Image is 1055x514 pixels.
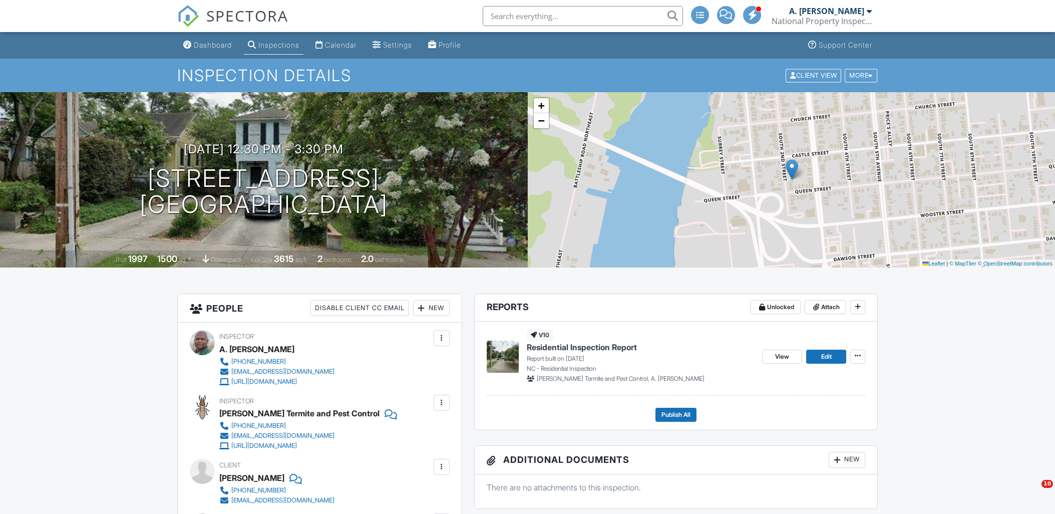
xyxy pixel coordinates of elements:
[785,71,844,79] a: Client View
[310,300,409,316] div: Disable Client CC Email
[194,41,232,49] div: Dashboard
[786,159,798,180] img: Marker
[922,261,945,267] a: Leaflet
[439,41,461,49] div: Profile
[424,36,465,55] a: Profile
[413,300,450,316] div: New
[219,397,254,405] span: Inspector
[819,41,872,49] div: Support Center
[1041,480,1053,488] span: 10
[184,142,343,156] h3: [DATE] 12:30 pm - 3:30 pm
[177,67,878,84] h1: Inspection Details
[244,36,303,55] a: Inspections
[178,294,462,323] h3: People
[383,41,412,49] div: Settings
[219,461,241,469] span: Client
[487,482,866,493] p: There are no attachments to this inspection.
[375,256,404,264] span: bathrooms
[179,256,193,264] span: sq. ft.
[231,378,297,386] div: [URL][DOMAIN_NAME]
[231,432,334,440] div: [EMAIL_ADDRESS][DOMAIN_NAME]
[231,496,334,504] div: [EMAIL_ADDRESS][DOMAIN_NAME]
[219,421,389,431] a: [PHONE_NUMBER]
[219,485,334,495] a: [PHONE_NUMBER]
[219,333,254,340] span: Inspector
[258,41,299,49] div: Inspections
[317,253,322,264] div: 2
[231,368,334,376] div: [EMAIL_ADDRESS][DOMAIN_NAME]
[219,441,389,451] a: [URL][DOMAIN_NAME]
[231,358,286,366] div: [PHONE_NUMBER]
[231,422,286,430] div: [PHONE_NUMBER]
[219,357,334,367] a: [PHONE_NUMBER]
[949,261,976,267] a: © MapTiler
[251,256,272,264] span: Lot Size
[786,69,841,82] div: Client View
[274,253,294,264] div: 3615
[534,113,549,128] a: Zoom out
[219,342,294,357] div: A. [PERSON_NAME]
[219,377,334,387] a: [URL][DOMAIN_NAME]
[946,261,948,267] span: |
[804,36,876,55] a: Support Center
[978,261,1052,267] a: © OpenStreetMap contributors
[369,36,416,55] a: Settings
[538,114,544,127] span: −
[483,6,683,26] input: Search everything...
[177,5,199,27] img: The Best Home Inspection Software - Spectora
[157,253,177,264] div: 1500
[140,165,388,218] h1: [STREET_ADDRESS] [GEOGRAPHIC_DATA]
[324,256,351,264] span: bedrooms
[219,431,389,441] a: [EMAIL_ADDRESS][DOMAIN_NAME]
[538,99,544,112] span: +
[219,470,284,485] div: [PERSON_NAME]
[231,486,286,494] div: [PHONE_NUMBER]
[789,6,864,16] div: A. [PERSON_NAME]
[361,253,374,264] div: 2.0
[325,41,357,49] div: Calendar
[128,253,148,264] div: 1997
[116,256,127,264] span: Built
[295,256,308,264] span: sq.ft.
[231,442,297,450] div: [URL][DOMAIN_NAME]
[211,256,242,264] span: crawlspace
[772,16,872,26] div: National Property Inspections
[206,5,288,26] span: SPECTORA
[475,446,878,474] h3: Additional Documents
[1021,480,1045,504] iframe: Intercom live chat
[534,98,549,113] a: Zoom in
[829,452,865,468] div: New
[219,406,380,421] div: [PERSON_NAME] Termite and Pest Control
[219,495,334,505] a: [EMAIL_ADDRESS][DOMAIN_NAME]
[845,69,877,82] div: More
[219,367,334,377] a: [EMAIL_ADDRESS][DOMAIN_NAME]
[179,36,236,55] a: Dashboard
[311,36,361,55] a: Calendar
[177,14,288,35] a: SPECTORA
